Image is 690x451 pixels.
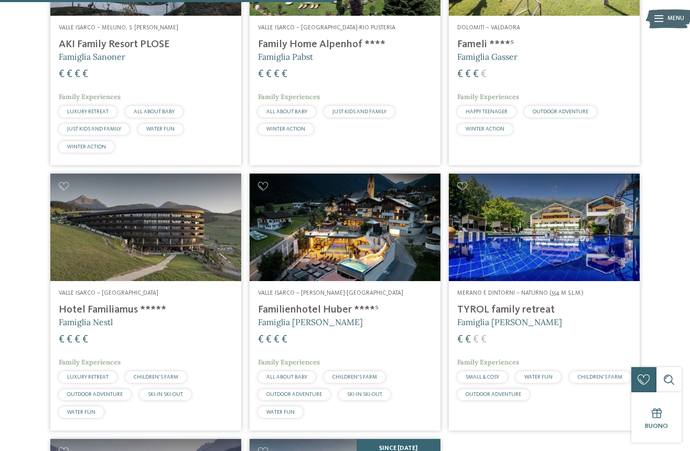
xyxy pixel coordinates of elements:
[266,374,307,380] span: ALL ABOUT BABY
[258,92,320,101] span: Family Experiences
[457,25,520,31] span: Dolomiti – Valdaora
[457,317,562,327] span: Famiglia [PERSON_NAME]
[134,109,175,114] span: ALL ABOUT BABY
[457,335,463,345] span: €
[457,51,517,62] span: Famiglia Gasser
[146,126,175,132] span: WATER FUN
[67,374,109,380] span: LUXURY RETREAT
[481,335,487,345] span: €
[449,174,640,281] img: Familien Wellness Residence Tyrol ****
[266,126,305,132] span: WINTER ACTION
[258,335,264,345] span: €
[59,335,64,345] span: €
[578,374,622,380] span: CHILDREN’S FARM
[274,69,279,80] span: €
[466,126,504,132] span: WINTER ACTION
[274,335,279,345] span: €
[473,335,479,345] span: €
[59,92,121,101] span: Family Experiences
[533,109,588,114] span: OUTDOOR ADVENTURE
[466,109,508,114] span: HAPPY TEENAGER
[282,69,287,80] span: €
[59,317,113,327] span: Famiglia Nestl
[59,290,158,296] span: Valle Isarco – [GEOGRAPHIC_DATA]
[258,358,320,367] span: Family Experiences
[74,69,80,80] span: €
[266,335,272,345] span: €
[134,374,178,380] span: CHILDREN’S FARM
[258,51,313,62] span: Famiglia Pabst
[59,38,233,51] h4: AKI Family Resort PLOSE
[67,335,72,345] span: €
[67,126,121,132] span: JUST KIDS AND FAMILY
[67,109,109,114] span: LUXURY RETREAT
[250,174,440,431] a: Cercate un hotel per famiglie? Qui troverete solo i migliori! Valle Isarco – [PERSON_NAME]-[GEOGR...
[266,109,307,114] span: ALL ABOUT BABY
[332,109,386,114] span: JUST KIDS AND FAMILY
[465,69,471,80] span: €
[59,358,121,367] span: Family Experiences
[645,423,668,429] span: Buono
[250,174,440,281] img: Cercate un hotel per famiglie? Qui troverete solo i migliori!
[449,174,640,431] a: Cercate un hotel per famiglie? Qui troverete solo i migliori! Merano e dintorni – Naturno (554 m ...
[258,290,403,296] span: Valle Isarco – [PERSON_NAME]-[GEOGRAPHIC_DATA]
[465,335,471,345] span: €
[457,358,519,367] span: Family Experiences
[59,51,125,62] span: Famiglia Sanoner
[258,38,432,51] h4: Family Home Alpenhof ****
[67,410,95,415] span: WATER FUN
[74,335,80,345] span: €
[466,392,521,397] span: OUTDOOR ADVENTURE
[457,304,631,316] h4: TYROL family retreat
[282,335,287,345] span: €
[67,144,106,149] span: WINTER ACTION
[457,69,463,80] span: €
[67,69,72,80] span: €
[266,410,295,415] span: WATER FUN
[457,92,519,101] span: Family Experiences
[347,392,382,397] span: SKI-IN SKI-OUT
[67,392,123,397] span: OUTDOOR ADVENTURE
[332,374,377,380] span: CHILDREN’S FARM
[481,69,487,80] span: €
[258,69,264,80] span: €
[258,304,432,316] h4: Familienhotel Huber ****ˢ
[258,317,363,327] span: Famiglia [PERSON_NAME]
[148,392,183,397] span: SKI-IN SKI-OUT
[59,25,178,31] span: Valle Isarco – Meluno, S. [PERSON_NAME]
[473,69,479,80] span: €
[258,25,395,31] span: Valle Isarco – [GEOGRAPHIC_DATA]-Rio Pusteria
[59,69,64,80] span: €
[82,335,88,345] span: €
[266,392,322,397] span: OUTDOOR ADVENTURE
[82,69,88,80] span: €
[631,392,682,443] a: Buono
[466,374,499,380] span: SMALL & COSY
[50,174,241,431] a: Cercate un hotel per famiglie? Qui troverete solo i migliori! Valle Isarco – [GEOGRAPHIC_DATA] Ho...
[457,290,584,296] span: Merano e dintorni – Naturno (554 m s.l.m.)
[266,69,272,80] span: €
[524,374,553,380] span: WATER FUN
[50,174,241,281] img: Cercate un hotel per famiglie? Qui troverete solo i migliori!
